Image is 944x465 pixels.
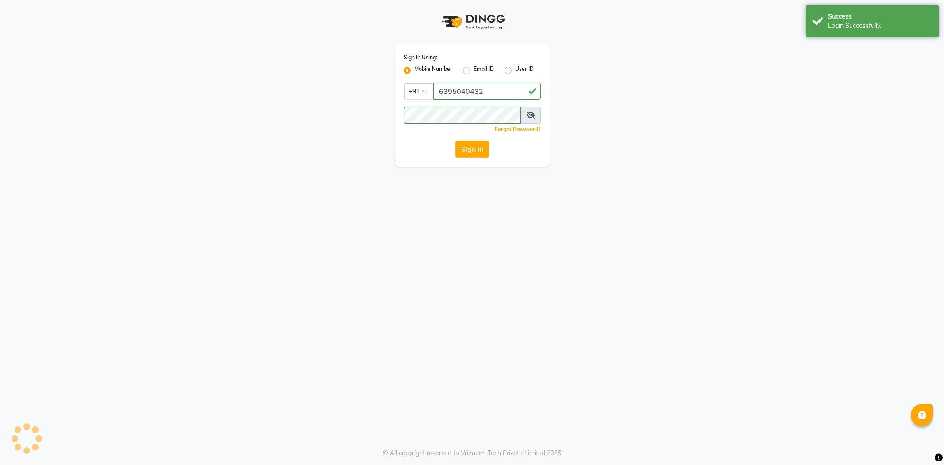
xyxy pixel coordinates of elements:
[828,21,932,31] div: Login Successfully.
[828,12,932,21] div: Success
[515,65,534,76] label: User ID
[433,83,541,100] input: Username
[404,107,521,124] input: Username
[474,65,494,76] label: Email ID
[495,126,541,132] a: Forgot Password?
[404,54,437,62] label: Sign In Using:
[907,430,935,456] iframe: chat widget
[414,65,452,76] label: Mobile Number
[437,9,508,35] img: logo1.svg
[455,141,489,158] button: Sign In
